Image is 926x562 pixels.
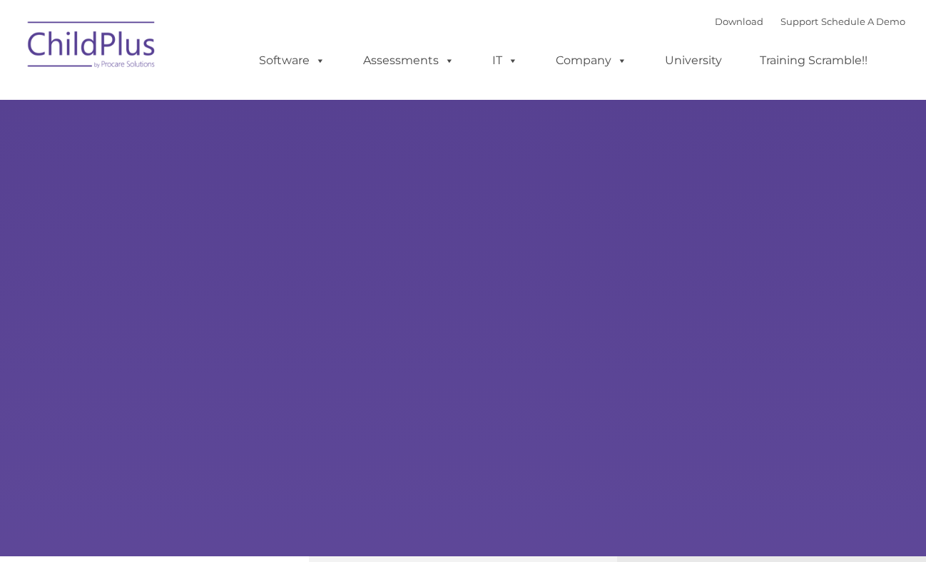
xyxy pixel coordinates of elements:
[715,16,905,27] font: |
[21,11,163,83] img: ChildPlus by Procare Solutions
[349,46,469,75] a: Assessments
[780,16,818,27] a: Support
[715,16,763,27] a: Download
[541,46,641,75] a: Company
[821,16,905,27] a: Schedule A Demo
[651,46,736,75] a: University
[746,46,882,75] a: Training Scramble!!
[245,46,340,75] a: Software
[478,46,532,75] a: IT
